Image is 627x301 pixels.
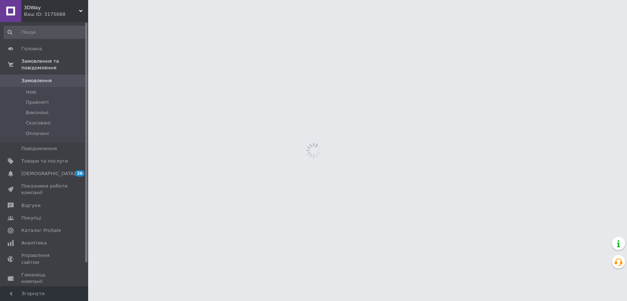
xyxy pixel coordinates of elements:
span: Виконані [26,109,48,116]
span: Покупці [21,215,41,221]
span: 26 [75,170,84,177]
div: Ваш ID: 3175688 [24,11,88,18]
span: Прийняті [26,99,48,106]
span: Управління сайтом [21,252,68,265]
span: Каталог ProSale [21,227,61,234]
span: Аналітика [21,240,47,246]
input: Пошук [4,26,86,39]
span: Нові [26,89,36,95]
span: 3DWay [24,4,79,11]
span: Замовлення [21,77,52,84]
span: Відгуки [21,202,40,209]
span: Показники роботи компанії [21,183,68,196]
span: Оплачені [26,130,49,137]
span: [DEMOGRAPHIC_DATA] [21,170,76,177]
span: Замовлення та повідомлення [21,58,88,71]
span: Товари та послуги [21,158,68,164]
span: Гаманець компанії [21,272,68,285]
span: Скасовані [26,120,51,126]
span: Головна [21,46,42,52]
span: Повідомлення [21,145,57,152]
